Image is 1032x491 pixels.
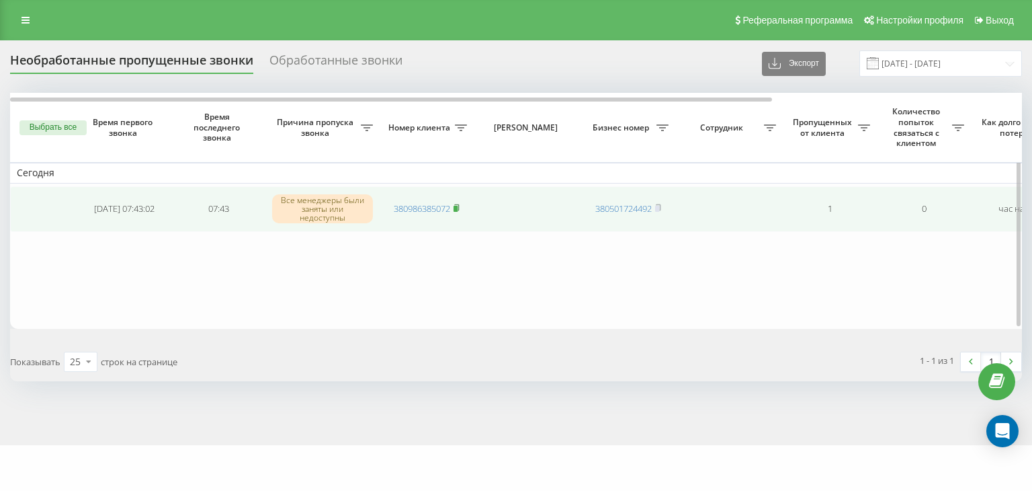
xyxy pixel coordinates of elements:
div: Необработанные пропущенные звонки [10,53,253,74]
a: 380986385072 [394,202,450,215]
td: [DATE] 07:43:02 [77,186,171,232]
span: Пропущенных от клиента [789,117,858,138]
span: Время последнего звонка [182,112,255,143]
span: строк на странице [101,356,177,368]
span: Реферальная программа [742,15,853,26]
span: Номер клиента [386,122,455,133]
a: 380501724492 [595,202,652,215]
td: 1 [783,186,877,232]
span: Время первого звонка [88,117,161,138]
span: Бизнес номер [588,122,656,133]
span: Показывать [10,356,60,368]
div: 25 [70,355,81,369]
span: Выход [986,15,1014,26]
div: Open Intercom Messenger [986,415,1019,447]
button: Выбрать все [19,120,87,135]
span: Количество попыток связаться с клиентом [884,106,952,148]
td: 0 [877,186,971,232]
span: Сотрудник [682,122,764,133]
td: 07:43 [171,186,265,232]
span: [PERSON_NAME] [485,122,570,133]
a: 1 [981,352,1001,371]
div: Все менеджеры были заняты или недоступны [272,194,373,224]
button: Экспорт [762,52,826,76]
div: 1 - 1 из 1 [920,354,954,367]
span: Настройки профиля [876,15,963,26]
div: Обработанные звонки [269,53,402,74]
span: Причина пропуска звонка [272,117,361,138]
